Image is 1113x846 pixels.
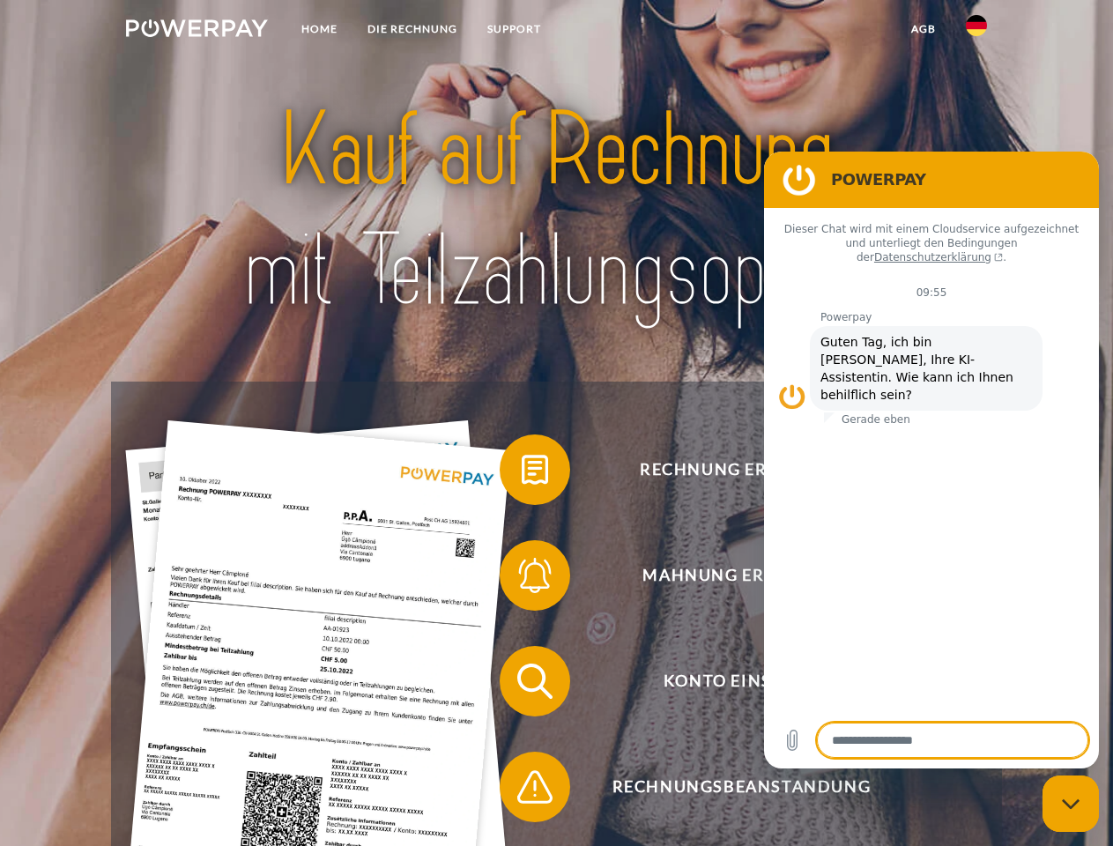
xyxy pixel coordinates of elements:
img: logo-powerpay-white.svg [126,19,268,37]
span: Konto einsehen [525,646,957,716]
span: Rechnungsbeanstandung [525,752,957,822]
iframe: Messaging-Fenster [764,152,1099,768]
button: Rechnungsbeanstandung [500,752,958,822]
a: DIE RECHNUNG [352,13,472,45]
img: qb_bill.svg [513,448,557,492]
img: qb_bell.svg [513,553,557,597]
button: Rechnung erhalten? [500,434,958,505]
img: title-powerpay_de.svg [168,85,945,338]
img: de [966,15,987,36]
img: qb_search.svg [513,659,557,703]
button: Konto einsehen [500,646,958,716]
a: SUPPORT [472,13,556,45]
span: Mahnung erhalten? [525,540,957,611]
iframe: Schaltfläche zum Öffnen des Messaging-Fensters; Konversation läuft [1043,775,1099,832]
a: Home [286,13,352,45]
button: Mahnung erhalten? [500,540,958,611]
span: Rechnung erhalten? [525,434,957,505]
img: qb_warning.svg [513,765,557,809]
a: agb [896,13,951,45]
